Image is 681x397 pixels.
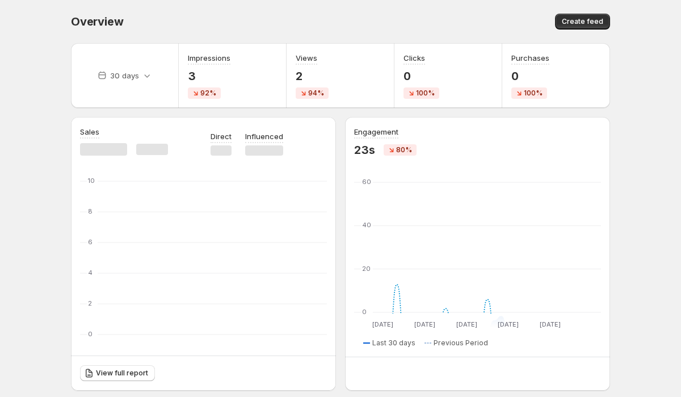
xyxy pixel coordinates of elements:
[80,126,99,137] h3: Sales
[245,131,283,142] p: Influenced
[372,320,393,328] text: [DATE]
[416,89,435,98] span: 100%
[188,69,230,83] p: 3
[80,365,155,381] a: View full report
[71,15,123,28] span: Overview
[434,339,488,348] span: Previous Period
[354,126,398,137] h3: Engagement
[403,52,425,64] h3: Clicks
[200,89,216,98] span: 92%
[96,369,148,378] span: View full report
[88,269,93,277] text: 4
[211,131,232,142] p: Direct
[88,299,92,307] text: 2
[188,52,230,64] h3: Impressions
[88,238,93,246] text: 6
[372,339,415,348] span: Last 30 days
[540,320,561,328] text: [DATE]
[354,143,375,157] p: 23s
[88,177,95,185] text: 10
[555,14,610,30] button: Create feed
[362,308,367,316] text: 0
[456,320,477,328] text: [DATE]
[562,17,603,26] span: Create feed
[414,320,435,328] text: [DATE]
[88,207,93,215] text: 8
[498,320,519,328] text: [DATE]
[403,69,439,83] p: 0
[524,89,543,98] span: 100%
[110,70,139,81] p: 30 days
[362,221,371,229] text: 40
[396,145,412,154] span: 80%
[511,69,549,83] p: 0
[308,89,324,98] span: 94%
[296,52,317,64] h3: Views
[88,330,93,338] text: 0
[362,265,371,273] text: 20
[296,69,329,83] p: 2
[511,52,549,64] h3: Purchases
[362,178,371,186] text: 60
